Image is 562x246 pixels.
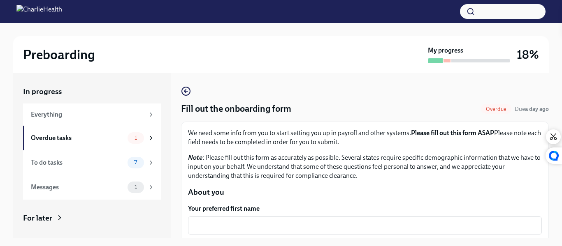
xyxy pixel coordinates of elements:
[188,154,202,161] strong: Note
[23,213,161,223] a: For later
[188,153,542,180] p: : Please fill out this form as accurately as possible. Several states require specific demographi...
[515,106,549,113] span: Due
[188,187,542,198] p: About you
[130,135,142,141] span: 1
[181,103,291,115] h4: Fill out the onboarding form
[23,86,161,97] a: In progress
[31,183,124,192] div: Messages
[31,133,124,143] div: Overdue tasks
[188,129,542,147] p: We need some info from you to start setting you up in payroll and other systems. Please note each...
[525,106,549,113] strong: a day ago
[23,150,161,175] a: To do tasks7
[31,110,144,119] div: Everything
[16,5,62,18] img: CharlieHealth
[23,103,161,126] a: Everything
[23,213,52,223] div: For later
[23,46,95,63] h2: Preboarding
[23,126,161,150] a: Overdue tasks1
[188,204,542,213] label: Your preferred first name
[31,158,124,167] div: To do tasks
[515,105,549,113] span: August 28th, 2025 09:00
[23,175,161,200] a: Messages1
[481,106,511,112] span: Overdue
[517,47,539,62] h3: 18%
[129,159,142,166] span: 7
[411,129,494,137] strong: Please fill out this form ASAP
[130,184,142,190] span: 1
[428,46,463,55] strong: My progress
